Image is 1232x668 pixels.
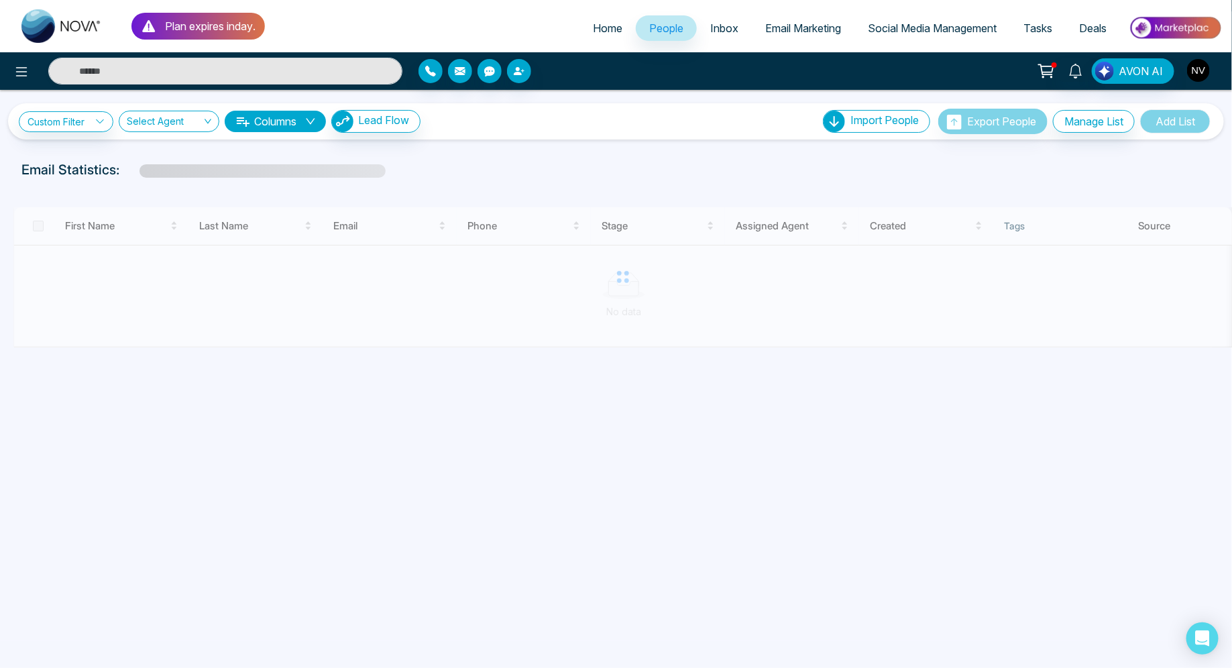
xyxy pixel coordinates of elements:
[1079,21,1107,35] span: Deals
[752,15,854,41] a: Email Marketing
[697,15,752,41] a: Inbox
[1092,58,1174,84] button: AVON AI
[1023,21,1052,35] span: Tasks
[1095,62,1114,80] img: Lead Flow
[331,110,421,133] button: Lead Flow
[579,15,636,41] a: Home
[1119,63,1163,79] span: AVON AI
[1010,15,1066,41] a: Tasks
[21,9,102,43] img: Nova CRM Logo
[332,111,353,132] img: Lead Flow
[1066,15,1120,41] a: Deals
[358,113,409,127] span: Lead Flow
[868,21,997,35] span: Social Media Management
[1187,59,1210,82] img: User Avatar
[19,111,113,132] a: Custom Filter
[305,116,316,127] span: down
[850,113,919,127] span: Import People
[854,15,1010,41] a: Social Media Management
[326,110,421,133] a: Lead FlowLead Flow
[1186,622,1219,655] div: Open Intercom Messenger
[938,109,1048,134] button: Export People
[765,21,841,35] span: Email Marketing
[636,15,697,41] a: People
[593,21,622,35] span: Home
[1053,110,1135,133] button: Manage List
[165,18,256,34] p: Plan expires in day .
[649,21,683,35] span: People
[710,21,738,35] span: Inbox
[21,160,119,180] p: Email Statistics:
[225,111,326,132] button: Columnsdown
[1127,13,1224,43] img: Market-place.gif
[967,115,1036,128] span: Export People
